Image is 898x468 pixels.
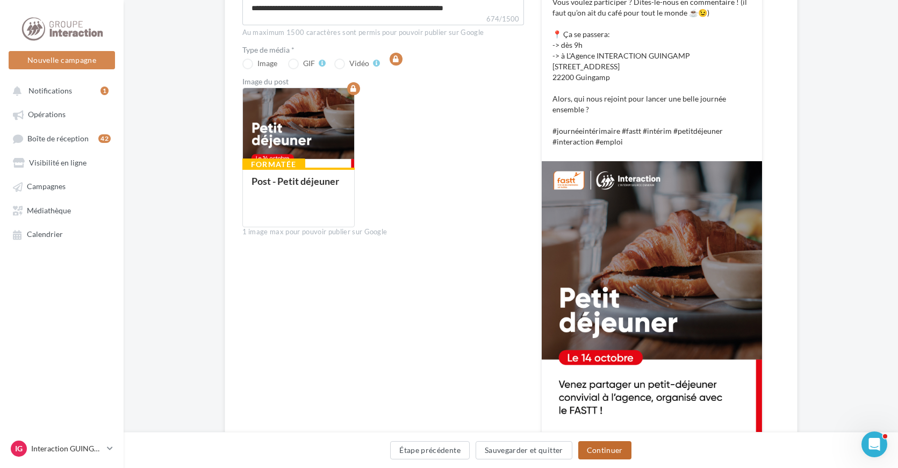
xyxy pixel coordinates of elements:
[476,441,572,459] button: Sauvegarder et quitter
[98,134,111,143] div: 42
[242,13,524,25] label: 674/1500
[242,28,524,38] div: Au maximum 1500 caractères sont permis pour pouvoir publier sur Google
[6,153,117,172] a: Visibilité en ligne
[9,438,115,459] a: IG Interaction GUINGAMP
[6,128,117,148] a: Boîte de réception42
[242,227,524,237] div: 1 image max pour pouvoir publier sur Google
[861,431,887,457] iframe: Intercom live chat
[578,441,631,459] button: Continuer
[27,206,71,215] span: Médiathèque
[100,87,109,95] div: 1
[6,200,117,220] a: Médiathèque
[242,159,305,170] div: Formatée
[28,86,72,95] span: Notifications
[27,182,66,191] span: Campagnes
[6,81,113,100] button: Notifications 1
[6,176,117,196] a: Campagnes
[9,51,115,69] button: Nouvelle campagne
[242,78,524,85] div: Image du post
[29,158,87,167] span: Visibilité en ligne
[6,224,117,243] a: Calendrier
[28,110,66,119] span: Opérations
[31,443,103,454] p: Interaction GUINGAMP
[6,104,117,124] a: Opérations
[27,230,63,239] span: Calendrier
[390,441,470,459] button: Étape précédente
[15,443,23,454] span: IG
[242,46,524,54] label: Type de média *
[252,175,339,187] div: Post - Petit déjeuner
[27,134,89,143] span: Boîte de réception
